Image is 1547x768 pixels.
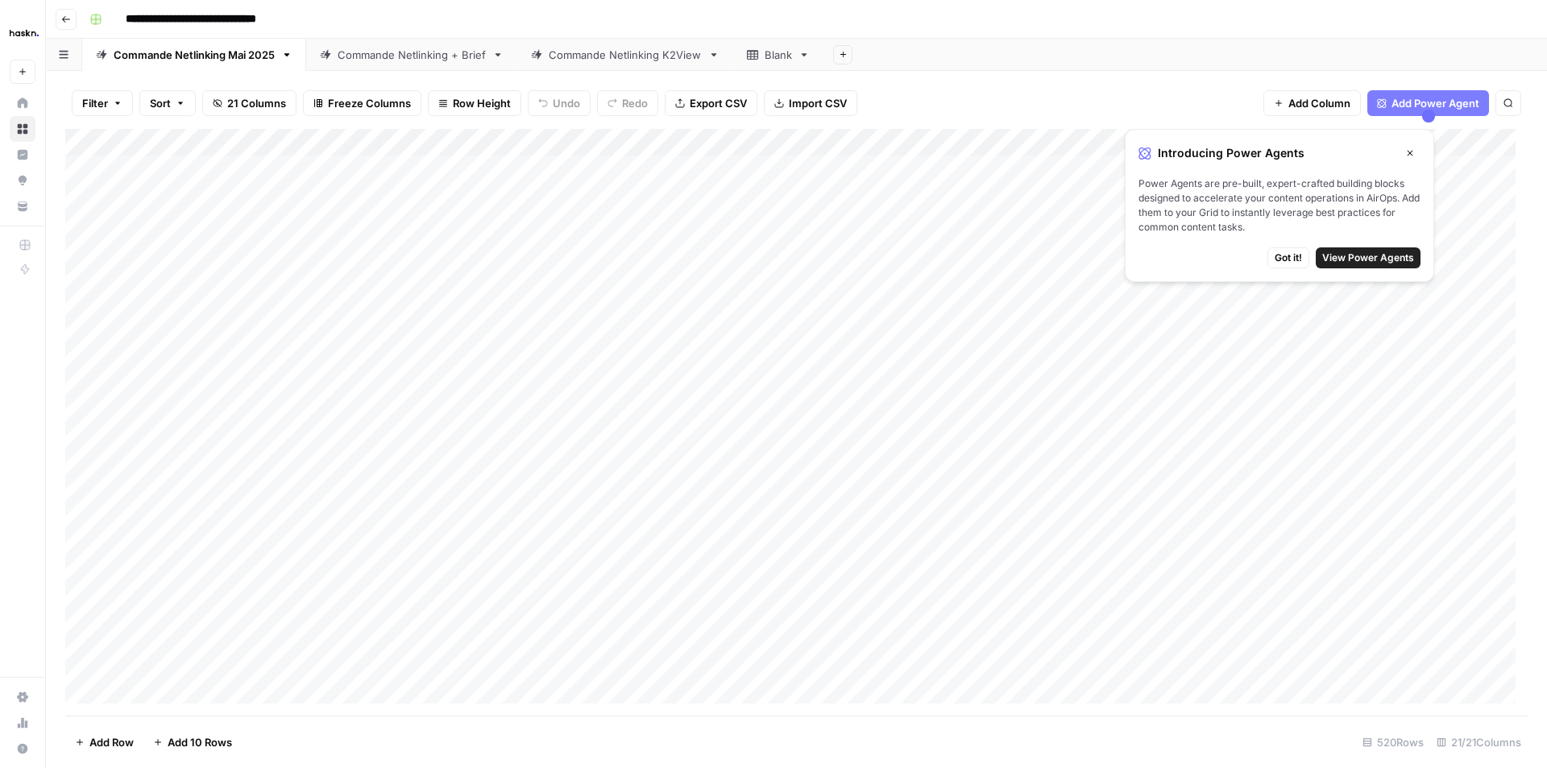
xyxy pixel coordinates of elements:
button: Import CSV [764,90,857,116]
button: 21 Columns [202,90,297,116]
button: View Power Agents [1316,247,1421,268]
button: Undo [528,90,591,116]
a: Home [10,90,35,116]
button: Export CSV [665,90,757,116]
a: Browse [10,116,35,142]
div: 21/21 Columns [1430,729,1528,755]
span: Undo [553,95,580,111]
button: Help + Support [10,736,35,762]
span: View Power Agents [1322,251,1414,265]
a: Commande Netlinking K2View [517,39,733,71]
button: Row Height [428,90,521,116]
span: Export CSV [690,95,747,111]
span: 21 Columns [227,95,286,111]
a: Commande Netlinking + Brief [306,39,517,71]
div: Introducing Power Agents [1138,143,1421,164]
a: Insights [10,142,35,168]
span: Power Agents are pre-built, expert-crafted building blocks designed to accelerate your content op... [1138,176,1421,235]
button: Add Power Agent [1367,90,1489,116]
div: Blank [765,47,792,63]
span: Freeze Columns [328,95,411,111]
button: Freeze Columns [303,90,421,116]
button: Got it! [1267,247,1309,268]
div: Commande Netlinking K2View [549,47,702,63]
button: Sort [139,90,196,116]
a: Blank [733,39,823,71]
span: Sort [150,95,171,111]
a: Settings [10,684,35,710]
span: Got it! [1275,251,1302,265]
span: Redo [622,95,648,111]
a: Usage [10,710,35,736]
button: Add 10 Rows [143,729,242,755]
span: Add Power Agent [1391,95,1479,111]
a: Opportunities [10,168,35,193]
div: Commande Netlinking Mai 2025 [114,47,275,63]
span: Add Row [89,734,134,750]
div: 520 Rows [1356,729,1430,755]
span: Row Height [453,95,511,111]
div: Commande Netlinking + Brief [338,47,486,63]
a: Commande Netlinking Mai 2025 [82,39,306,71]
span: Add 10 Rows [168,734,232,750]
button: Add Row [65,729,143,755]
img: Haskn Logo [10,19,39,48]
button: Redo [597,90,658,116]
button: Workspace: Haskn [10,13,35,53]
span: Add Column [1288,95,1350,111]
a: Your Data [10,193,35,219]
button: Filter [72,90,133,116]
span: Filter [82,95,108,111]
span: Import CSV [789,95,847,111]
button: Add Column [1263,90,1361,116]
